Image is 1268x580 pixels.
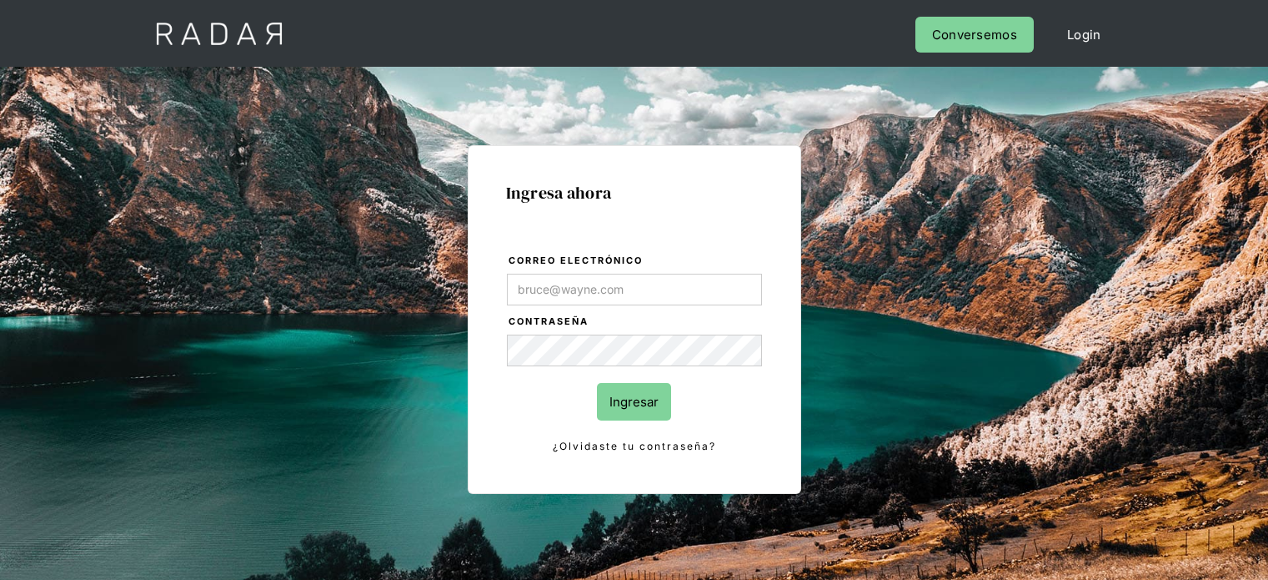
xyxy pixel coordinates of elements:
form: Login Form [506,252,763,456]
input: bruce@wayne.com [507,274,762,305]
a: Conversemos [915,17,1034,53]
h1: Ingresa ahora [506,184,763,202]
label: Correo electrónico [509,253,762,270]
input: Ingresar [597,383,671,421]
a: Login [1050,17,1118,53]
label: Contraseña [509,314,762,330]
a: ¿Olvidaste tu contraseña? [507,437,762,456]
